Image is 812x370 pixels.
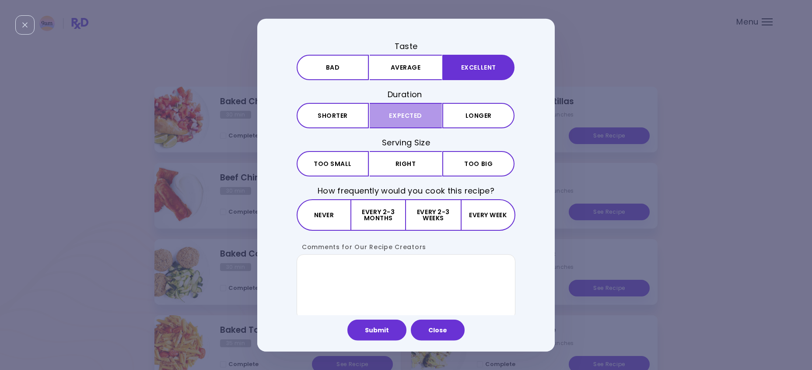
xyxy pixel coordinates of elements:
[464,161,493,167] span: Too big
[297,199,351,231] button: Never
[370,103,442,128] button: Expected
[442,54,514,80] button: Excellent
[411,320,465,341] button: Close
[297,185,515,196] h3: How frequently would you cook this recipe?
[314,161,352,167] span: Too small
[370,151,442,176] button: Right
[15,15,35,35] div: Close
[347,320,406,341] button: Submit
[297,88,515,99] h3: Duration
[297,151,369,176] button: Too small
[461,199,515,231] button: Every week
[442,103,514,128] button: Longer
[442,151,514,176] button: Too big
[297,54,369,80] button: Bad
[370,54,442,80] button: Average
[406,199,460,231] button: Every 2-3 weeks
[297,40,515,51] h3: Taste
[351,199,406,231] button: Every 2-3 months
[297,103,369,128] button: Shorter
[297,137,515,148] h3: Serving Size
[297,243,426,251] label: Comments for Our Recipe Creators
